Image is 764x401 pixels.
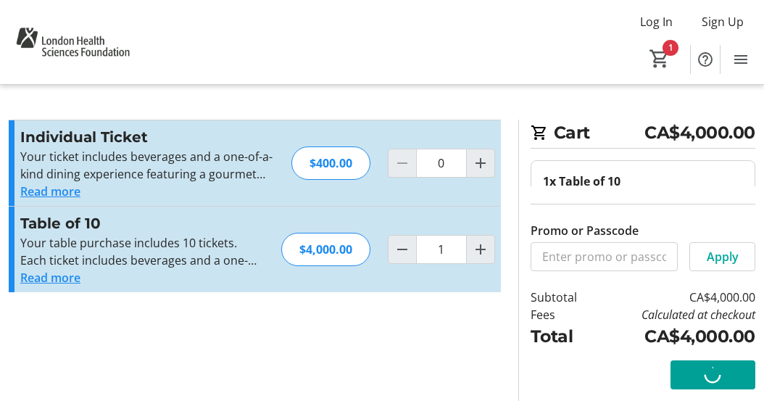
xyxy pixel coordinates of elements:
[531,222,639,239] label: Promo or Passcode
[726,45,755,74] button: Menu
[531,120,755,149] h2: Cart
[9,6,137,78] img: London Health Sciences Foundation's Logo
[531,323,596,349] td: Total
[20,183,80,200] button: Read more
[691,45,720,74] button: Help
[20,126,274,148] h3: Individual Ticket
[20,234,264,269] p: Your table purchase includes 10 tickets. Each ticket includes beverages and a one-of-a-kind dinin...
[281,233,370,266] div: $4,000.00
[416,149,467,178] input: Individual Ticket Quantity
[416,235,467,264] input: Table of 10 Quantity
[531,306,596,323] td: Fees
[596,306,755,323] td: Calculated at checkout
[702,13,744,30] span: Sign Up
[596,289,755,306] td: CA$4,000.00
[640,13,673,30] span: Log In
[596,323,755,349] td: CA$4,000.00
[689,242,755,271] button: Apply
[647,46,673,72] button: Cart
[467,236,494,263] button: Increment by one
[543,173,743,190] div: 1x Table of 10
[20,212,264,234] h3: Table of 10
[467,149,494,177] button: Increment by one
[707,248,739,265] span: Apply
[531,289,596,306] td: Subtotal
[628,10,684,33] button: Log In
[531,242,678,271] input: Enter promo or passcode
[20,269,80,286] button: Read more
[291,146,370,180] div: $400.00
[389,236,416,263] button: Decrement by one
[690,10,755,33] button: Sign Up
[644,120,755,145] span: CA$4,000.00
[20,148,274,183] p: Your ticket includes beverages and a one-of-a-kind dining experience featuring a gourmet meal mad...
